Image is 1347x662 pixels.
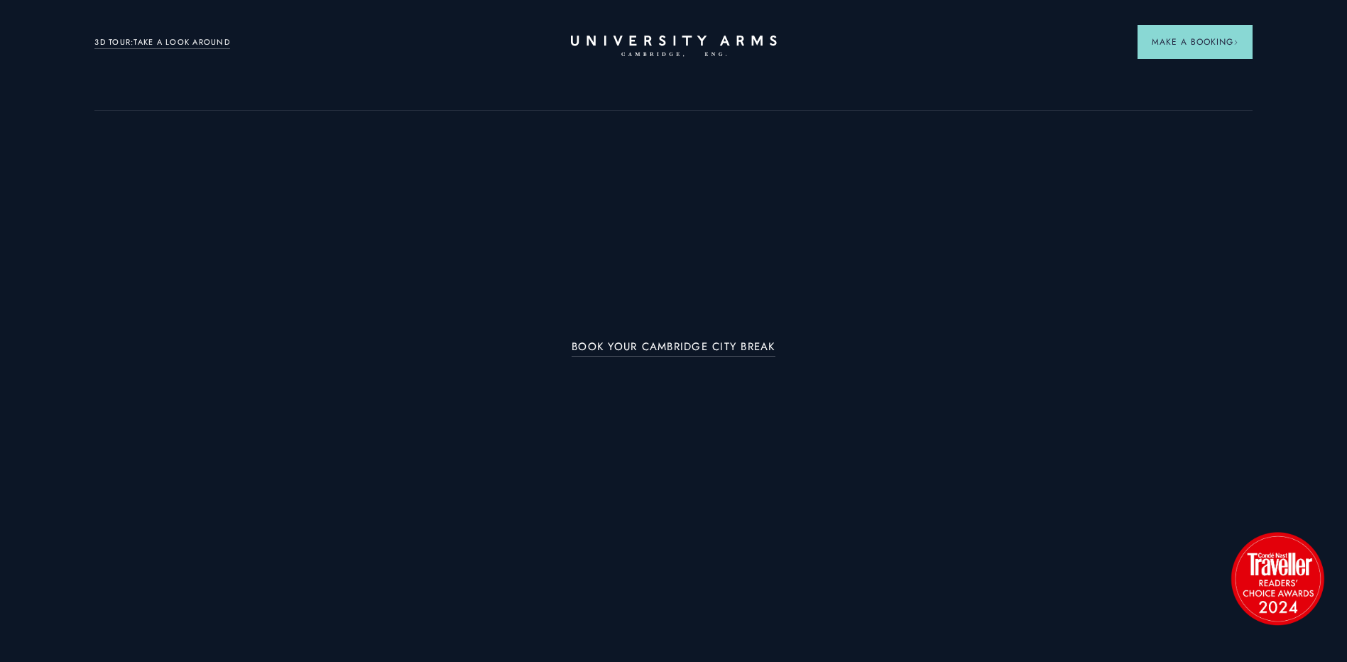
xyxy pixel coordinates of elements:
[1233,40,1238,45] img: Arrow icon
[571,36,777,58] a: Home
[1152,36,1238,48] span: Make a Booking
[1224,525,1331,631] img: image-2524eff8f0c5d55edbf694693304c4387916dea5-1501x1501-png
[1138,25,1253,59] button: Make a BookingArrow icon
[572,341,775,357] a: BOOK YOUR CAMBRIDGE CITY BREAK
[94,36,230,49] a: 3D TOUR:TAKE A LOOK AROUND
